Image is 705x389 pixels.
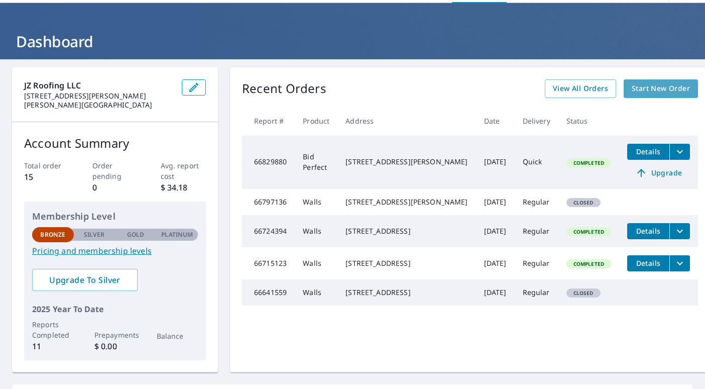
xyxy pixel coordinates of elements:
p: Prepayments [94,330,136,340]
a: Start New Order [624,79,698,98]
a: Upgrade [627,165,690,181]
p: 0 [92,181,138,193]
span: Completed [567,260,610,267]
p: Balance [157,331,198,341]
button: filesDropdownBtn-66724394 [669,223,690,239]
span: Start New Order [632,82,690,95]
div: [STREET_ADDRESS][PERSON_NAME] [345,197,467,207]
div: [STREET_ADDRESS][PERSON_NAME] [345,157,467,167]
p: JZ Roofing LLC [24,79,174,91]
th: Status [558,106,619,136]
span: Details [633,226,663,236]
button: detailsBtn-66715123 [627,255,669,271]
td: Walls [295,279,337,306]
td: Walls [295,189,337,215]
td: Regular [515,247,558,279]
div: [STREET_ADDRESS] [345,226,467,236]
td: [DATE] [476,279,515,306]
a: Pricing and membership levels [32,245,198,257]
p: Bronze [40,230,65,239]
span: Upgrade To Silver [40,274,130,285]
p: 2025 Year To Date [32,303,198,315]
p: Recent Orders [242,79,326,98]
td: 66724394 [242,215,295,247]
p: Order pending [92,160,138,181]
span: Upgrade [633,167,684,179]
p: Silver [84,230,105,239]
p: 15 [24,171,70,183]
span: Completed [567,228,610,235]
a: Upgrade To Silver [32,269,138,291]
span: Completed [567,159,610,166]
td: Regular [515,215,558,247]
span: Closed [567,289,600,297]
td: Bid Perfect [295,136,337,189]
td: 66829880 [242,136,295,189]
p: Membership Level [32,210,198,223]
p: $ 34.18 [161,181,206,193]
td: 66715123 [242,247,295,279]
td: Quick [515,136,558,189]
td: Walls [295,215,337,247]
h1: Dashboard [12,31,693,52]
td: [DATE] [476,136,515,189]
td: [DATE] [476,215,515,247]
button: filesDropdownBtn-66829880 [669,144,690,160]
th: Date [476,106,515,136]
p: Reports Completed [32,319,74,340]
td: 66797136 [242,189,295,215]
th: Product [295,106,337,136]
p: $ 0.00 [94,340,136,352]
button: detailsBtn-66829880 [627,144,669,160]
td: [DATE] [476,247,515,279]
div: [STREET_ADDRESS] [345,287,467,298]
span: Details [633,147,663,156]
td: 66641559 [242,279,295,306]
td: [DATE] [476,189,515,215]
p: [STREET_ADDRESS][PERSON_NAME] [24,91,174,101]
th: Address [337,106,476,136]
span: View All Orders [553,82,608,95]
td: Walls [295,247,337,279]
p: 11 [32,340,74,352]
th: Delivery [515,106,558,136]
span: Closed [567,199,600,206]
a: View All Orders [545,79,616,98]
p: Platinum [161,230,193,239]
button: filesDropdownBtn-66715123 [669,255,690,271]
p: Total order [24,160,70,171]
p: [PERSON_NAME][GEOGRAPHIC_DATA] [24,101,174,110]
th: Report # [242,106,295,136]
span: Details [633,258,663,268]
p: Account Summary [24,134,206,152]
p: Gold [127,230,144,239]
p: Avg. report cost [161,160,206,181]
button: detailsBtn-66724394 [627,223,669,239]
td: Regular [515,279,558,306]
td: Regular [515,189,558,215]
div: [STREET_ADDRESS] [345,258,467,268]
